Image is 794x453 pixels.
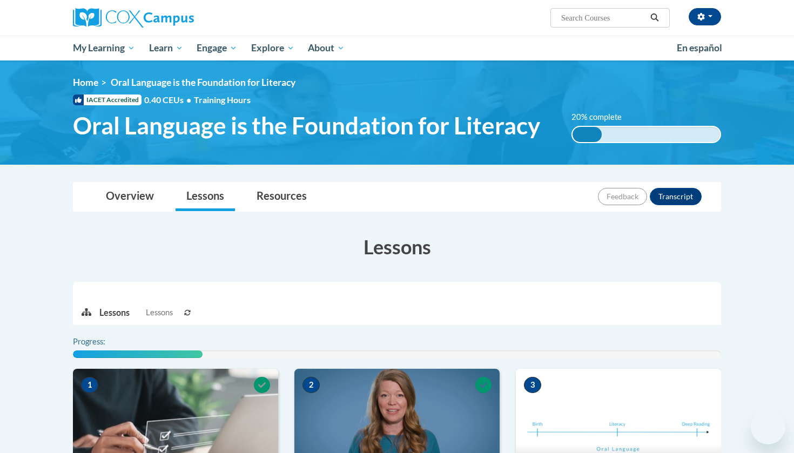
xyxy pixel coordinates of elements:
[197,42,237,55] span: Engage
[73,77,98,88] a: Home
[560,11,647,24] input: Search Courses
[308,42,345,55] span: About
[73,94,142,105] span: IACET Accredited
[149,42,183,55] span: Learn
[73,111,540,140] span: Oral Language is the Foundation for Literacy
[111,77,295,88] span: Oral Language is the Foundation for Literacy
[95,182,165,211] a: Overview
[73,42,135,55] span: My Learning
[244,36,301,60] a: Explore
[176,182,235,211] a: Lessons
[66,36,142,60] a: My Learning
[57,36,737,60] div: Main menu
[573,127,602,142] div: 20% complete
[301,36,352,60] a: About
[598,188,647,205] button: Feedback
[670,37,729,59] a: En español
[81,377,98,393] span: 1
[751,410,785,444] iframe: Button to launch messaging window
[689,8,721,25] button: Account Settings
[246,182,318,211] a: Resources
[142,36,190,60] a: Learn
[146,307,173,319] span: Lessons
[677,42,722,53] span: En español
[73,8,194,28] img: Cox Campus
[571,111,634,123] label: 20% complete
[524,377,541,393] span: 3
[190,36,244,60] a: Engage
[73,233,721,260] h3: Lessons
[194,94,251,105] span: Training Hours
[186,94,191,105] span: •
[144,94,194,106] span: 0.40 CEUs
[647,11,663,24] button: Search
[73,336,135,348] label: Progress:
[99,307,130,319] p: Lessons
[302,377,320,393] span: 2
[251,42,294,55] span: Explore
[650,188,702,205] button: Transcript
[73,8,278,28] a: Cox Campus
